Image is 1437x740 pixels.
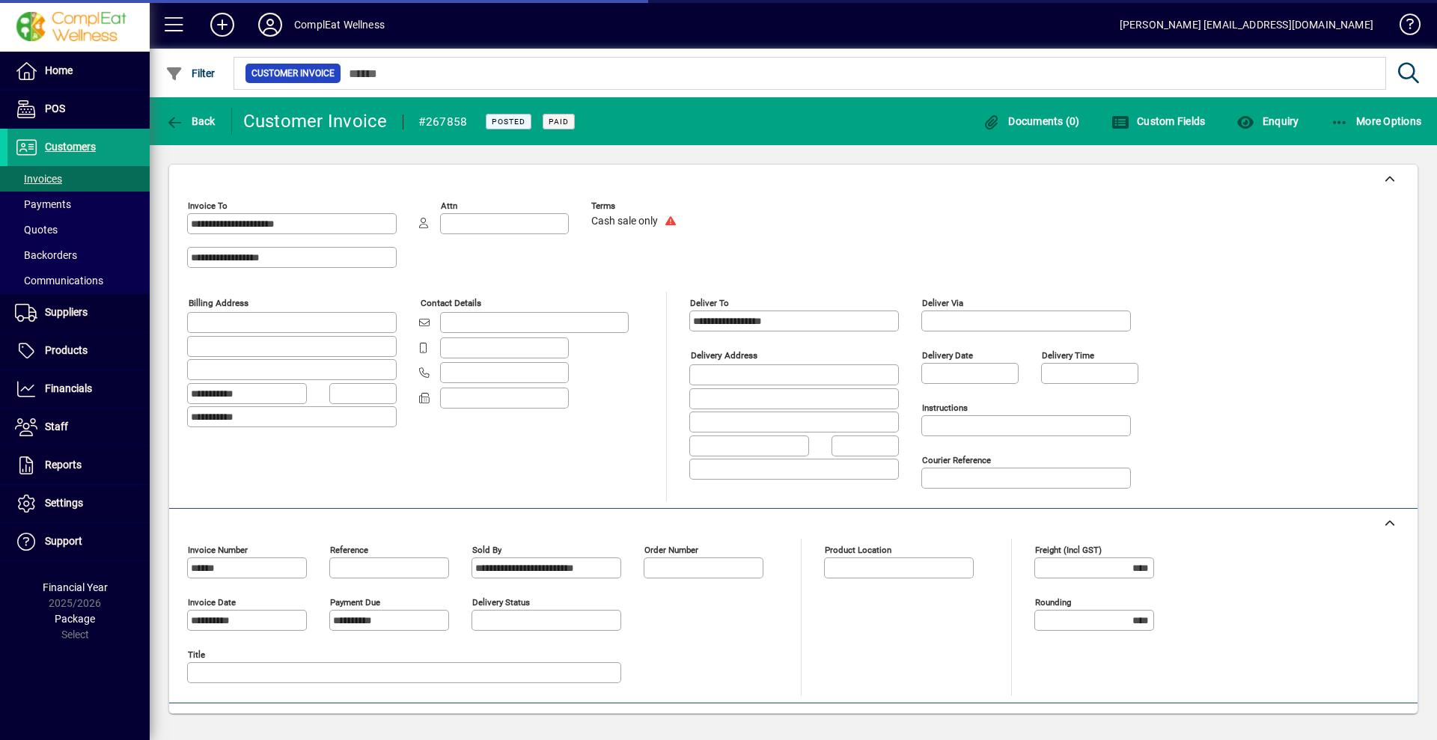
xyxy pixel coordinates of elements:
[45,64,73,76] span: Home
[45,306,88,318] span: Suppliers
[15,249,77,261] span: Backorders
[690,298,729,308] mat-label: Deliver To
[591,201,681,211] span: Terms
[591,215,658,227] span: Cash sale only
[7,485,150,522] a: Settings
[1233,108,1302,135] button: Enquiry
[15,224,58,236] span: Quotes
[188,545,248,555] mat-label: Invoice number
[7,192,150,217] a: Payments
[441,201,457,211] mat-label: Attn
[1331,115,1422,127] span: More Options
[549,117,569,126] span: Paid
[45,497,83,509] span: Settings
[55,613,95,625] span: Package
[7,523,150,560] a: Support
[165,67,216,79] span: Filter
[1035,597,1071,608] mat-label: Rounding
[7,166,150,192] a: Invoices
[492,117,525,126] span: Posted
[15,173,62,185] span: Invoices
[150,108,232,135] app-page-header-button: Back
[165,115,216,127] span: Back
[1120,13,1373,37] div: [PERSON_NAME] [EMAIL_ADDRESS][DOMAIN_NAME]
[1388,3,1418,52] a: Knowledge Base
[45,344,88,356] span: Products
[330,597,380,608] mat-label: Payment due
[7,370,150,408] a: Financials
[1111,115,1206,127] span: Custom Fields
[7,242,150,268] a: Backorders
[15,198,71,210] span: Payments
[1042,350,1094,361] mat-label: Delivery time
[7,409,150,446] a: Staff
[7,447,150,484] a: Reports
[45,103,65,114] span: POS
[45,535,82,547] span: Support
[983,115,1080,127] span: Documents (0)
[1035,545,1102,555] mat-label: Freight (incl GST)
[15,275,103,287] span: Communications
[251,66,335,81] span: Customer Invoice
[7,268,150,293] a: Communications
[472,545,501,555] mat-label: Sold by
[188,597,236,608] mat-label: Invoice date
[7,332,150,370] a: Products
[979,108,1084,135] button: Documents (0)
[162,60,219,87] button: Filter
[246,11,294,38] button: Profile
[243,109,388,133] div: Customer Invoice
[330,545,368,555] mat-label: Reference
[1236,115,1299,127] span: Enquiry
[922,298,963,308] mat-label: Deliver via
[45,421,68,432] span: Staff
[7,91,150,128] a: POS
[45,459,82,471] span: Reports
[7,217,150,242] a: Quotes
[188,649,205,660] mat-label: Title
[294,13,385,37] div: ComplEat Wellness
[472,597,530,608] mat-label: Delivery status
[1327,108,1426,135] button: More Options
[922,350,973,361] mat-label: Delivery date
[418,110,468,134] div: #267858
[7,294,150,331] a: Suppliers
[198,11,246,38] button: Add
[162,108,219,135] button: Back
[7,52,150,90] a: Home
[45,141,96,153] span: Customers
[825,545,891,555] mat-label: Product location
[1108,108,1209,135] button: Custom Fields
[188,201,228,211] mat-label: Invoice To
[644,545,698,555] mat-label: Order number
[922,403,968,413] mat-label: Instructions
[45,382,92,394] span: Financials
[43,581,108,593] span: Financial Year
[922,455,991,465] mat-label: Courier Reference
